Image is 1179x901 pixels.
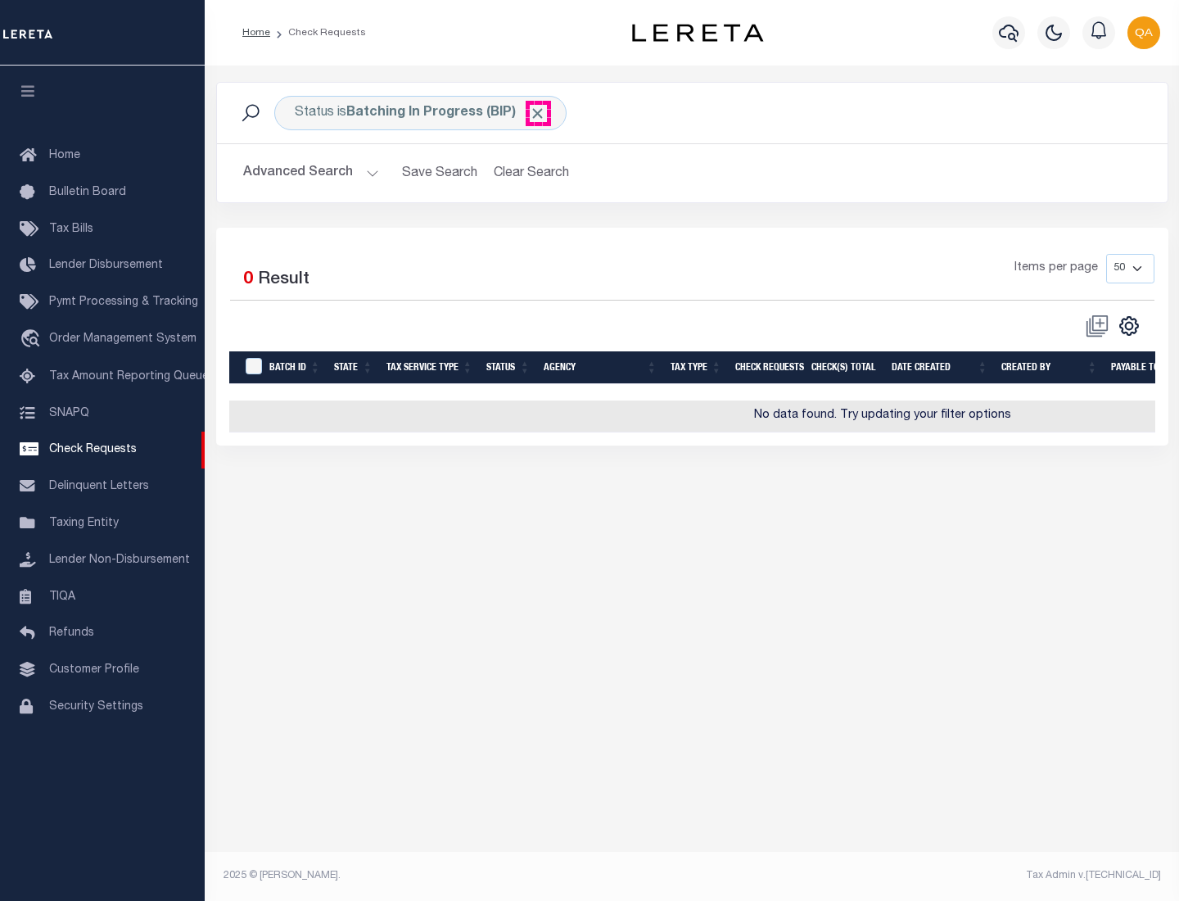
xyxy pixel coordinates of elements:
[243,271,253,288] span: 0
[346,106,546,120] b: Batching In Progress (BIP)
[49,591,75,602] span: TIQA
[211,868,693,883] div: 2025 © [PERSON_NAME].
[1127,16,1160,49] img: svg+xml;base64,PHN2ZyB4bWxucz0iaHR0cDovL3d3dy53My5vcmcvMjAwMC9zdmciIHBvaW50ZXItZXZlbnRzPSJub25lIi...
[49,518,119,529] span: Taxing Entity
[49,407,89,419] span: SNAPQ
[49,701,143,713] span: Security Settings
[664,351,729,385] th: Tax Type: activate to sort column ascending
[49,444,137,455] span: Check Requests
[995,351,1104,385] th: Created By: activate to sort column ascending
[805,351,885,385] th: Check(s) Total
[392,157,487,189] button: Save Search
[49,333,196,345] span: Order Management System
[258,267,309,293] label: Result
[49,371,209,383] span: Tax Amount Reporting Queue
[274,96,567,130] div: Status is
[49,555,190,566] span: Lender Non-Disbursement
[49,481,149,492] span: Delinquent Letters
[242,28,270,38] a: Home
[537,351,664,385] th: Agency: activate to sort column ascending
[704,868,1161,883] div: Tax Admin v.[TECHNICAL_ID]
[529,105,546,122] span: Click to Remove
[263,351,327,385] th: Batch Id: activate to sort column ascending
[632,24,763,42] img: logo-dark.svg
[49,224,93,235] span: Tax Bills
[480,351,537,385] th: Status: activate to sort column ascending
[49,260,163,271] span: Lender Disbursement
[49,187,126,198] span: Bulletin Board
[270,25,366,40] li: Check Requests
[380,351,480,385] th: Tax Service Type: activate to sort column ascending
[49,664,139,676] span: Customer Profile
[49,150,80,161] span: Home
[885,351,995,385] th: Date Created: activate to sort column ascending
[20,329,46,351] i: travel_explore
[243,157,379,189] button: Advanced Search
[327,351,380,385] th: State: activate to sort column ascending
[729,351,805,385] th: Check Requests
[487,157,576,189] button: Clear Search
[49,297,198,308] span: Pymt Processing & Tracking
[49,627,94,639] span: Refunds
[1014,260,1098,278] span: Items per page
